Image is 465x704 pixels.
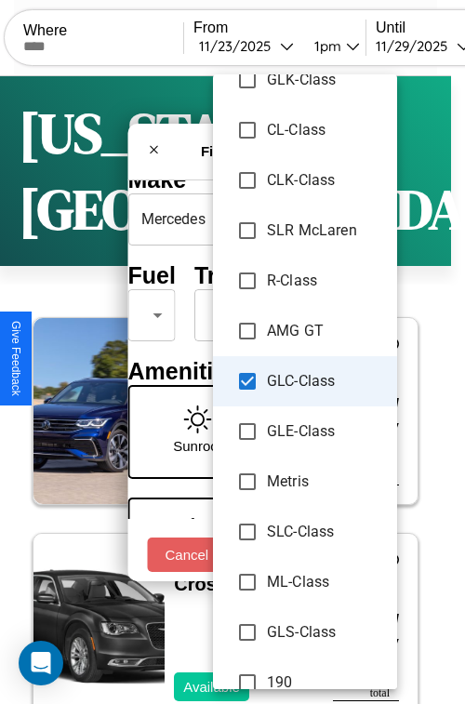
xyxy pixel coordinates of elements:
[267,621,382,644] span: GLS-Class
[267,320,382,342] span: AMG GT
[19,641,63,685] div: Open Intercom Messenger
[267,219,382,242] span: SLR McLaren
[267,69,382,91] span: GLK-Class
[267,671,382,694] span: 190
[267,571,382,593] span: ML-Class
[267,370,382,392] span: GLC-Class
[267,169,382,192] span: CLK-Class
[267,521,382,543] span: SLC-Class
[267,119,382,141] span: CL-Class
[9,321,22,396] div: Give Feedback
[267,420,382,443] span: GLE-Class
[267,471,382,493] span: Metris
[267,270,382,292] span: R-Class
